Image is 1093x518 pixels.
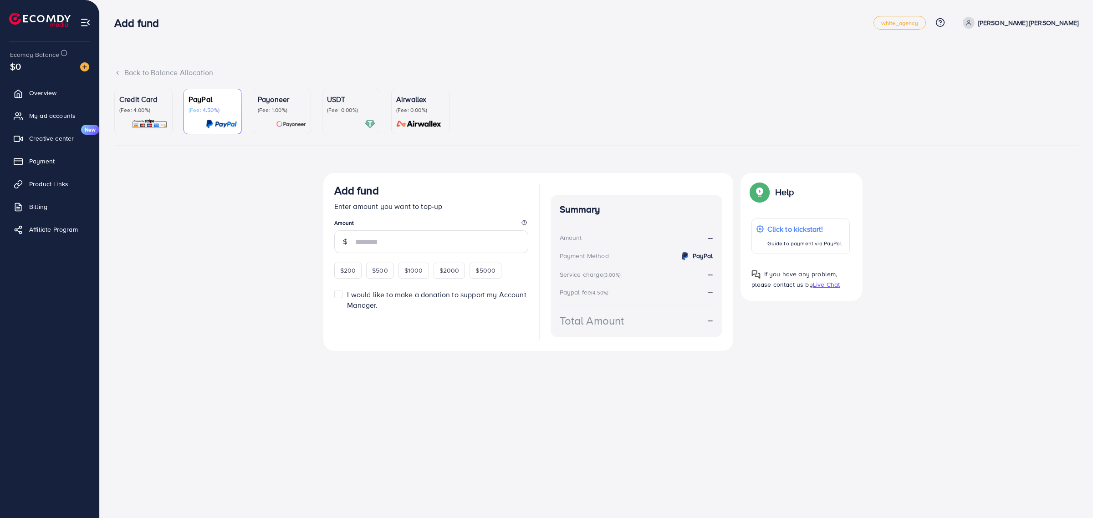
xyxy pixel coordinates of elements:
[560,270,623,279] div: Service charge
[475,266,495,275] span: $5000
[959,17,1078,29] a: [PERSON_NAME] [PERSON_NAME]
[340,266,356,275] span: $200
[29,111,76,120] span: My ad accounts
[347,289,526,310] span: I would like to make a donation to support my Account Manager.
[396,107,444,114] p: (Fee: 0.00%)
[9,13,71,27] img: logo
[560,313,624,329] div: Total Amount
[334,201,528,212] p: Enter amount you want to top-up
[560,233,582,242] div: Amount
[7,175,92,193] a: Product Links
[591,289,608,296] small: (4.50%)
[978,17,1078,28] p: [PERSON_NAME] [PERSON_NAME]
[206,119,237,129] img: card
[751,270,761,279] img: Popup guide
[393,119,444,129] img: card
[334,219,528,230] legend: Amount
[7,152,92,170] a: Payment
[751,184,768,200] img: Popup guide
[189,94,237,105] p: PayPal
[751,269,838,289] span: If you have any problem, please contact us by
[29,179,68,188] span: Product Links
[10,60,21,73] span: $0
[881,20,918,26] span: white_agency
[365,119,375,129] img: card
[327,107,375,114] p: (Fee: 0.00%)
[396,94,444,105] p: Airwallex
[439,266,460,275] span: $2000
[679,251,690,262] img: credit
[29,202,47,211] span: Billing
[80,17,91,28] img: menu
[7,84,92,102] a: Overview
[767,238,842,249] p: Guide to payment via PayPal
[114,67,1078,78] div: Back to Balance Allocation
[708,315,713,325] strong: --
[276,119,306,129] img: card
[404,266,423,275] span: $1000
[7,198,92,216] a: Billing
[114,16,166,30] h3: Add fund
[119,107,168,114] p: (Fee: 4.00%)
[873,16,926,30] a: white_agency
[29,157,55,166] span: Payment
[372,266,388,275] span: $500
[603,271,621,279] small: (3.00%)
[708,287,713,297] strong: --
[327,94,375,105] p: USDT
[80,62,89,71] img: image
[813,280,840,289] span: Live Chat
[7,129,92,147] a: Creative centerNew
[29,88,56,97] span: Overview
[189,107,237,114] p: (Fee: 4.50%)
[258,94,306,105] p: Payoneer
[29,134,74,143] span: Creative center
[560,204,713,215] h4: Summary
[560,288,612,297] div: Paypal fee
[334,184,379,197] h3: Add fund
[767,223,842,234] p: Click to kickstart!
[708,233,713,243] strong: --
[132,119,168,129] img: card
[560,251,609,260] div: Payment Method
[775,187,794,198] p: Help
[693,251,713,260] strong: PayPal
[81,125,99,135] span: New
[258,107,306,114] p: (Fee: 1.00%)
[10,50,59,59] span: Ecomdy Balance
[29,225,78,234] span: Affiliate Program
[708,269,713,279] strong: --
[7,107,92,125] a: My ad accounts
[7,220,92,239] a: Affiliate Program
[119,94,168,105] p: Credit Card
